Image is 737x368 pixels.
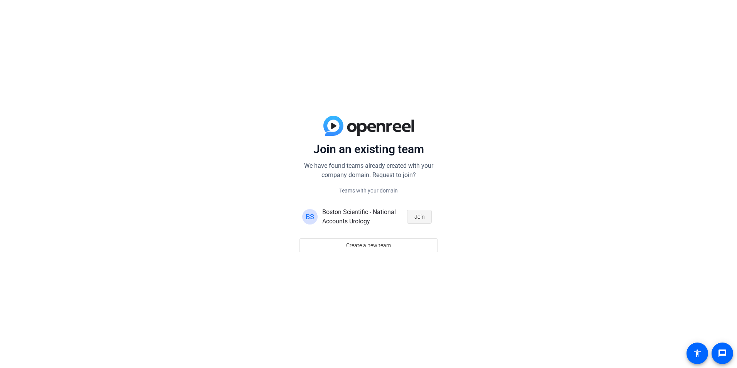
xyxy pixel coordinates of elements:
button: Create a new team [299,238,438,252]
span: Create a new team [346,238,391,253]
span: BS [306,213,314,221]
mat-icon: accessibility [693,349,702,358]
span: Boston Scientific - National Accounts Urology [322,208,396,225]
p: We have found teams already created with your company domain. Request to join? [299,161,438,180]
p: Teams with your domain [299,186,438,195]
p: Join an existing team [299,142,438,157]
img: blue-gradient.svg [323,116,414,136]
span: Join [414,209,425,224]
button: Join [407,210,432,224]
mat-icon: message [718,349,727,358]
